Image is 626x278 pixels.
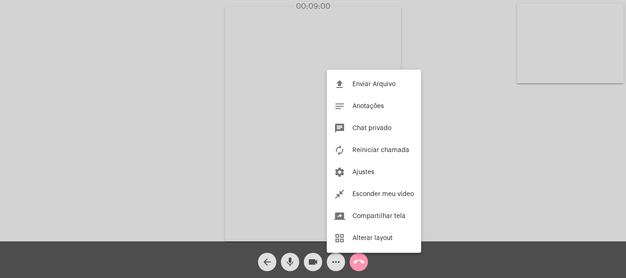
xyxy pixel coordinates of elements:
span: Ajustes [352,169,374,175]
mat-icon: file_upload [334,79,345,90]
span: Anotações [352,103,384,109]
mat-icon: notes [334,101,345,112]
mat-icon: autorenew [334,145,345,156]
mat-icon: close_fullscreen [334,189,345,200]
span: Chat privado [352,125,391,131]
span: Compartilhar tela [352,213,406,219]
span: Alterar layout [352,235,393,241]
mat-icon: screen_share [334,211,345,222]
mat-icon: settings [334,167,345,178]
span: Esconder meu vídeo [352,191,414,197]
mat-icon: grid_view [334,233,345,244]
span: Enviar Arquivo [352,81,395,87]
span: Reiniciar chamada [352,147,409,153]
mat-icon: chat [334,123,345,134]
